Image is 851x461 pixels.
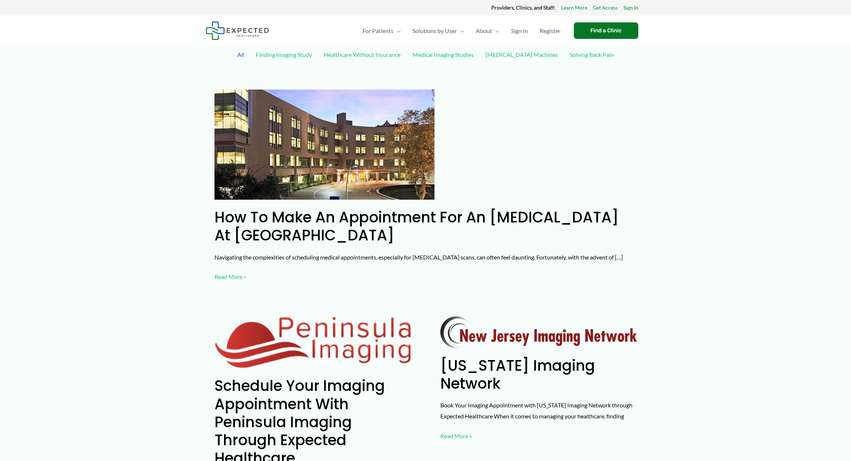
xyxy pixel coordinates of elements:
a: Learn More [561,3,587,12]
span: Menu Toggle [457,18,464,44]
nav: Primary Site Navigation [357,18,566,44]
div: Post Filters [206,46,646,81]
a: AboutMenu Toggle [470,18,505,44]
a: [US_STATE] Imaging Network [440,355,595,394]
a: Read: How to Make an Appointment for an MRI at Camino Real [214,140,434,147]
span: Menu Toggle [393,18,401,44]
a: Find a Clinic [574,22,638,39]
span: Sign In [511,18,528,44]
img: Expected Healthcare Logo - side, dark font, small [206,21,269,40]
a: Read: Schedule Your Imaging Appointment with Peninsula Imaging Through Expected Healthcare [214,338,411,345]
a: [MEDICAL_DATA] Machines [482,48,562,61]
a: For PatientsMenu Toggle [357,18,407,44]
img: Peninsula Imaging Salisbury via Expected Healthcare [214,316,411,369]
a: Medical Imaging Studies [409,48,477,61]
a: Sign In [623,3,638,12]
p: Book Your Imaging Appointment with [US_STATE] Imaging Network through Expected Healthcare When it... [440,400,637,421]
a: How to Make an Appointment for an [MEDICAL_DATA] at [GEOGRAPHIC_DATA] [214,207,619,246]
a: Read: New Jersey Imaging Network [440,328,637,335]
a: Solutions by UserMenu Toggle [407,18,470,44]
a: Sign In [505,18,534,44]
a: Healthcare Without Insurance [320,48,404,61]
span: Register [540,18,561,44]
img: How to Make an Appointment for an MRI at Camino Real [214,90,434,200]
a: All [234,48,248,61]
span: About [476,18,492,44]
span: Solutions by User [412,18,457,44]
img: New Jersey Imaging Network Logo by RadNet [440,316,637,348]
strong: Providers, Clinics, and Staff: [491,4,555,11]
a: Register [534,18,566,44]
p: Navigating the complexities of scheduling medical appointments, especially for [MEDICAL_DATA] sca... [214,252,637,263]
span: Menu Toggle [492,18,499,44]
a: Get Access [593,3,618,12]
span: For Patients [363,18,393,44]
a: Finding Imaging Study [252,48,316,61]
a: Read More » [214,271,246,282]
a: Read More » [440,431,472,442]
a: Solving Back Pain [566,48,617,61]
